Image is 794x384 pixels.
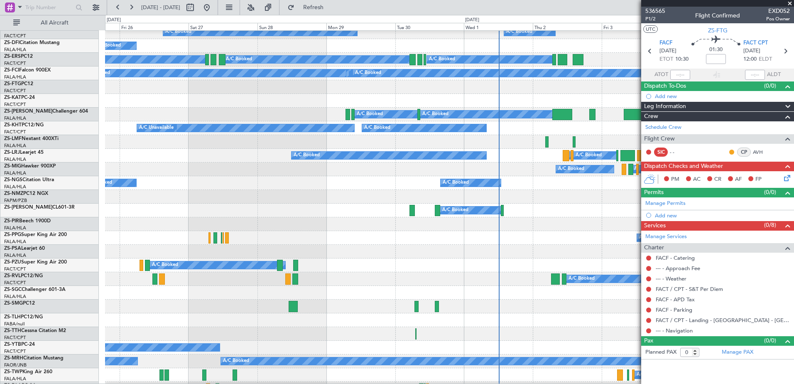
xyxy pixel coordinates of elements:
[4,328,21,333] span: ZS-TTH
[4,335,26,341] a: FACT/CPT
[464,23,533,30] div: Wed 1
[656,275,686,282] a: --- - Weather
[4,115,26,121] a: FALA/HLA
[4,362,27,368] a: FAOR/JNB
[4,33,26,39] a: FACT/CPT
[4,273,43,278] a: ZS-RVLPC12/NG
[4,301,23,306] span: ZS-SMG
[671,175,679,184] span: PM
[4,232,67,237] a: ZS-PPGSuper King Air 200
[708,26,728,35] span: ZS-FTG
[4,101,26,108] a: FACT/CPT
[655,93,790,100] div: Add new
[753,148,772,156] a: AVH
[656,296,695,303] a: FACF - APD Tax
[4,342,21,347] span: ZS-YTB
[654,71,668,79] span: ATOT
[152,259,178,271] div: A/C Booked
[4,54,33,59] a: ZS-ERSPC12
[602,23,671,30] div: Fri 3
[743,47,760,55] span: [DATE]
[506,26,532,38] div: A/C Booked
[656,317,790,324] a: FACT / CPT - Landing - [GEOGRAPHIC_DATA] - [GEOGRAPHIC_DATA] International FACT / CPT
[743,55,757,64] span: 12:00
[644,188,664,197] span: Permits
[645,7,665,15] span: 536565
[764,188,776,197] span: (0/0)
[4,246,21,251] span: ZS-PSA
[558,163,584,175] div: A/C Booked
[442,204,468,217] div: A/C Booked
[4,225,26,231] a: FALA/HLA
[722,348,753,357] a: Manage PAX
[443,177,469,189] div: A/C Booked
[107,17,121,24] div: [DATE]
[644,336,653,346] span: Pax
[4,287,22,292] span: ZS-SGC
[95,39,121,52] div: A/C Booked
[4,143,26,149] a: FALA/HLA
[4,376,26,382] a: FALA/HLA
[223,355,249,367] div: A/C Booked
[4,47,26,53] a: FALA/HLA
[4,321,25,327] a: FABA/null
[4,356,64,361] a: ZS-MRHCitation Mustang
[693,175,701,184] span: AC
[4,191,48,196] a: ZS-NMZPC12 NGX
[656,327,693,334] a: --- - Navigation
[257,23,326,30] div: Sun 28
[120,23,189,30] div: Fri 26
[670,148,689,156] div: - -
[226,53,252,66] div: A/C Booked
[4,287,66,292] a: ZS-SGCChallenger 601-3A
[284,1,333,14] button: Refresh
[655,212,790,219] div: Add new
[4,260,67,265] a: ZS-PZUSuper King Air 200
[4,95,35,100] a: ZS-KATPC-24
[364,122,390,134] div: A/C Booked
[4,328,66,333] a: ZS-TTHCessna Citation M2
[4,109,88,114] a: ZS-[PERSON_NAME]Challenger 604
[695,11,740,20] div: Flight Confirmed
[25,1,73,14] input: Trip Number
[326,23,395,30] div: Mon 29
[709,46,723,54] span: 01:30
[644,221,666,231] span: Services
[296,5,331,10] span: Refresh
[644,81,686,91] span: Dispatch To-Dos
[4,164,21,169] span: ZS-MIG
[654,148,668,157] div: SIC
[4,260,21,265] span: ZS-PZU
[4,129,26,135] a: FACT/CPT
[4,109,52,114] span: ZS-[PERSON_NAME]
[294,149,320,162] div: A/C Booked
[645,348,676,357] label: Planned PAX
[569,273,595,285] div: A/C Booked
[576,149,602,162] div: A/C Booked
[395,23,464,30] div: Tue 30
[4,136,22,141] span: ZS-LMF
[766,7,790,15] span: EXD052
[4,123,22,128] span: ZS-KHT
[4,315,21,320] span: ZS-TLH
[4,170,26,176] a: FALA/HLA
[4,68,19,73] span: ZS-FCI
[4,156,26,162] a: FALA/HLA
[645,15,665,22] span: P1/2
[755,175,762,184] span: FP
[4,369,52,374] a: ZS-TWPKing Air 260
[764,81,776,90] span: (0/0)
[645,233,687,241] a: Manage Services
[422,108,448,121] div: A/C Booked
[4,123,44,128] a: ZS-KHTPC12/NG
[4,197,27,204] a: FAPM/PZB
[645,199,686,208] a: Manage Permits
[670,70,690,80] input: --:--
[4,191,23,196] span: ZS-NMZ
[639,231,665,244] div: A/C Booked
[4,40,60,45] a: ZS-DFICitation Mustang
[4,150,44,155] a: ZS-LRJLearjet 45
[4,301,35,306] a: ZS-SMGPC12
[644,112,658,121] span: Crew
[634,163,660,175] div: A/C Booked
